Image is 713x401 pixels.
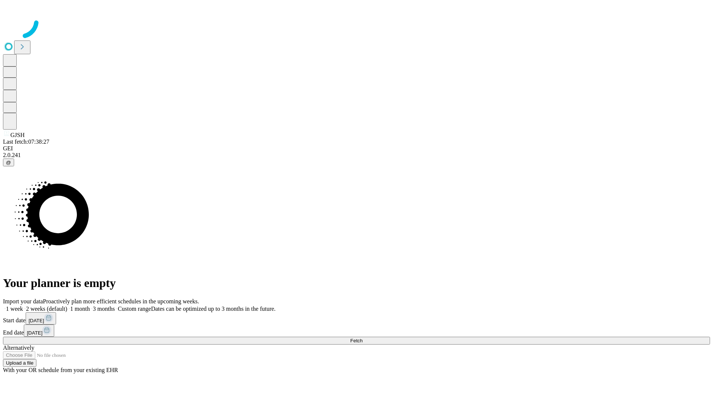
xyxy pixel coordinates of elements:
[3,345,34,351] span: Alternatively
[3,325,710,337] div: End date
[3,145,710,152] div: GEI
[10,132,25,138] span: GJSH
[24,325,54,337] button: [DATE]
[350,338,362,343] span: Fetch
[26,312,56,325] button: [DATE]
[6,306,23,312] span: 1 week
[3,312,710,325] div: Start date
[151,306,276,312] span: Dates can be optimized up to 3 months in the future.
[3,152,710,159] div: 2.0.241
[3,367,118,373] span: With your OR schedule from your existing EHR
[3,298,43,304] span: Import your data
[70,306,90,312] span: 1 month
[118,306,151,312] span: Custom range
[3,337,710,345] button: Fetch
[26,306,67,312] span: 2 weeks (default)
[3,159,14,166] button: @
[6,160,11,165] span: @
[3,138,49,145] span: Last fetch: 07:38:27
[29,318,44,323] span: [DATE]
[43,298,199,304] span: Proactively plan more efficient schedules in the upcoming weeks.
[3,359,36,367] button: Upload a file
[3,276,710,290] h1: Your planner is empty
[27,330,42,336] span: [DATE]
[93,306,115,312] span: 3 months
